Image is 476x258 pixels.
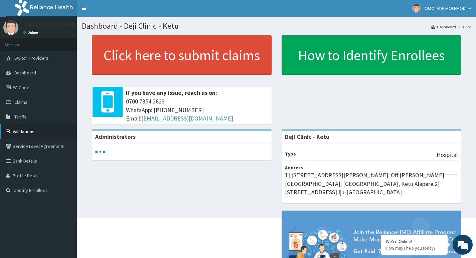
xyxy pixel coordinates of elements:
p: OMOLADE MOLEMODILE [23,22,83,28]
img: User Image [3,20,18,35]
b: Type [285,151,296,157]
a: Online [23,30,39,35]
b: Address [285,165,303,171]
span: Dashboard [14,70,36,76]
img: User Image [412,4,421,13]
span: 0700 7354 2623 WhatsApp: [PHONE_NUMBER] Email: [126,97,268,123]
span: OMOLADE MOLEMODILE [425,5,471,11]
a: Dashboard [431,24,456,30]
a: How to Identify Enrollees [282,35,461,75]
li: Here [457,24,471,30]
div: We're Online! [386,238,443,244]
p: Hospital [437,151,458,159]
b: If you have any issue, reach us on: [126,89,217,96]
span: Switch Providers [14,55,48,61]
strong: Deji Clinic - Ketu [285,133,329,141]
a: [EMAIL_ADDRESS][DOMAIN_NAME] [141,114,233,122]
p: How may I help you today? [386,245,443,251]
span: Claims [14,99,27,105]
span: Tariffs [14,114,26,120]
a: Click here to submit claims [92,35,272,75]
p: 1] [STREET_ADDRESS][PERSON_NAME], Off [PERSON_NAME][GEOGRAPHIC_DATA], [GEOGRAPHIC_DATA], Ketu Ala... [285,171,458,197]
h1: Dashboard - Deji Clinic - Ketu [82,22,471,30]
svg: audio-loading [95,147,105,157]
b: Administrators [95,133,136,141]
